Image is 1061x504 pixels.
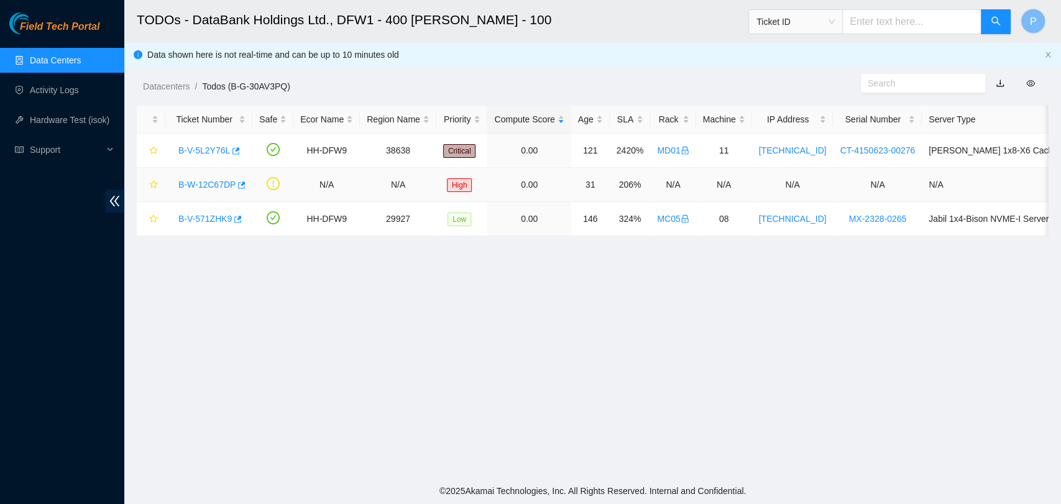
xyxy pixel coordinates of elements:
a: Datacenters [143,81,190,91]
a: MX-2328-0265 [848,214,906,224]
span: High [447,178,472,192]
td: N/A [833,168,922,202]
span: Support [30,137,103,162]
span: Low [448,213,471,226]
td: N/A [293,168,360,202]
span: check-circle [267,211,280,224]
td: N/A [360,168,436,202]
a: MD01lock [657,145,689,155]
span: Field Tech Portal [20,21,99,33]
span: eye [1026,79,1035,88]
span: search [991,16,1001,28]
span: star [149,146,158,156]
a: Todos (B-G-30AV3PQ) [202,81,290,91]
a: [TECHNICAL_ID] [759,214,827,224]
td: 146 [571,202,610,236]
td: 29927 [360,202,436,236]
td: 206% [610,168,651,202]
a: download [996,78,1004,88]
button: star [144,209,158,229]
a: B-W-12C67DP [178,180,236,190]
td: 121 [571,134,610,168]
span: Critical [443,144,476,158]
td: 2420% [610,134,651,168]
button: star [144,140,158,160]
a: B-V-571ZHK9 [178,214,232,224]
a: Activity Logs [30,85,79,95]
a: [TECHNICAL_ID] [759,145,827,155]
button: search [981,9,1011,34]
td: N/A [696,168,752,202]
button: close [1044,51,1052,59]
img: Akamai Technologies [9,12,63,34]
td: N/A [650,168,696,202]
a: B-V-5L2Y76L [178,145,230,155]
button: download [986,73,1014,93]
input: Search [868,76,968,90]
span: star [149,214,158,224]
td: N/A [752,168,834,202]
td: HH-DFW9 [293,134,360,168]
td: 11 [696,134,752,168]
a: CT-4150623-00276 [840,145,915,155]
footer: © 2025 Akamai Technologies, Inc. All Rights Reserved. Internal and Confidential. [124,478,1061,504]
span: lock [681,146,689,155]
td: 0.00 [487,134,571,168]
td: HH-DFW9 [293,202,360,236]
button: star [144,175,158,195]
span: lock [681,214,689,223]
td: 08 [696,202,752,236]
span: read [15,145,24,154]
span: check-circle [267,143,280,156]
span: / [195,81,197,91]
button: P [1021,9,1045,34]
span: double-left [105,190,124,213]
span: star [149,180,158,190]
a: Akamai TechnologiesField Tech Portal [9,22,99,39]
span: P [1030,14,1037,29]
span: Ticket ID [756,12,835,31]
a: Hardware Test (isok) [30,115,109,125]
td: 324% [610,202,651,236]
td: 0.00 [487,168,571,202]
td: 31 [571,168,610,202]
td: 0.00 [487,202,571,236]
span: close [1044,51,1052,58]
input: Enter text here... [842,9,981,34]
a: Data Centers [30,55,81,65]
span: exclamation-circle [267,177,280,190]
a: MC05lock [657,214,689,224]
td: 38638 [360,134,436,168]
